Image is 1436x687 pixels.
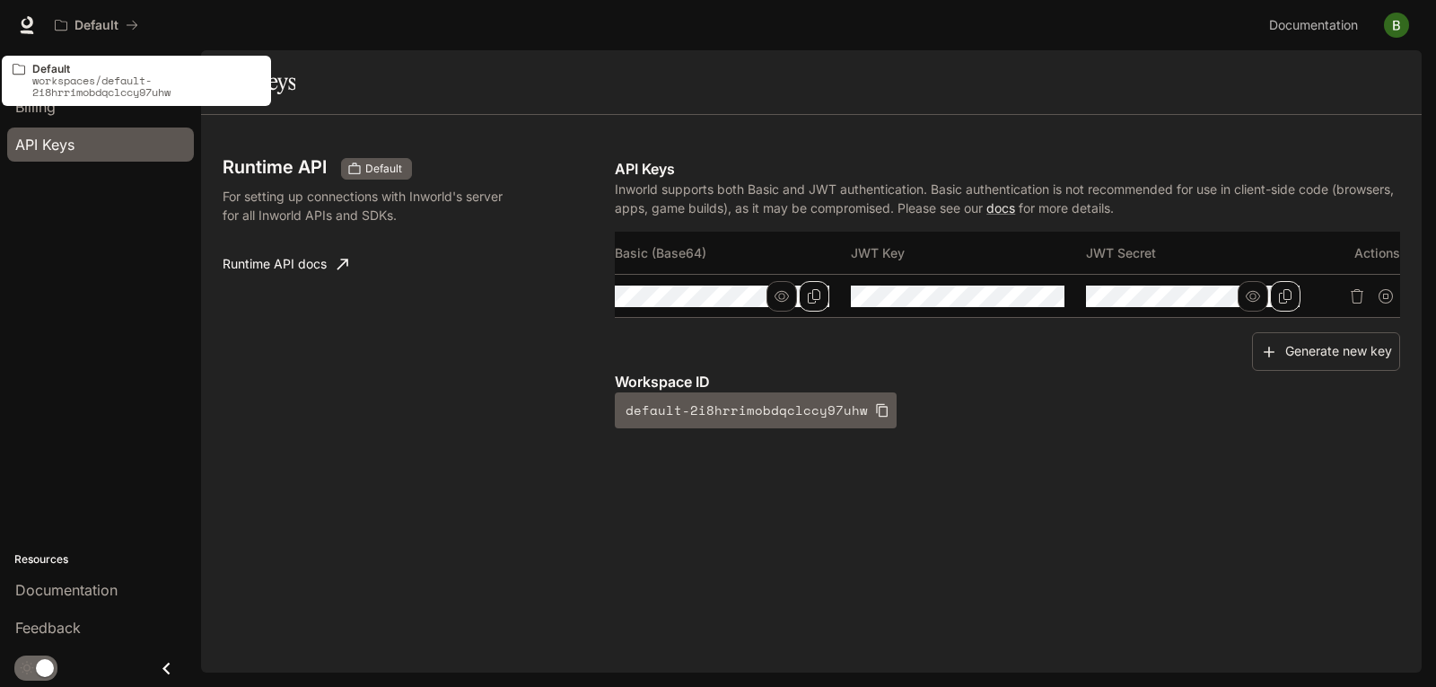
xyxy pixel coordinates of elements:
p: Workspace ID [615,371,1400,392]
p: For setting up connections with Inworld's server for all Inworld APIs and SDKs. [223,187,506,225]
img: User avatar [1384,13,1409,38]
th: Actions [1322,232,1400,275]
button: All workspaces [47,7,146,43]
p: API Keys [615,158,1400,180]
button: Generate new key [1252,332,1400,371]
p: Inworld supports both Basic and JWT authentication. Basic authentication is not recommended for u... [615,180,1400,217]
button: Suspend API key [1371,282,1400,311]
div: These keys will apply to your current workspace only [341,158,412,180]
a: Documentation [1262,7,1371,43]
a: Runtime API docs [215,246,355,282]
th: Basic (Base64) [615,232,850,275]
p: Default [32,63,260,75]
th: JWT Secret [1086,232,1321,275]
span: Default [358,161,409,177]
h3: Runtime API [223,158,327,176]
th: JWT Key [851,232,1086,275]
p: workspaces/default-2i8hrrimobdqclccy97uhw [32,75,260,98]
button: User avatar [1379,7,1414,43]
button: Delete API key [1343,282,1371,311]
p: Default [74,18,118,33]
a: docs [986,200,1015,216]
span: Documentation [1269,14,1358,37]
button: Copy Secret [1270,281,1300,312]
button: Copy Basic (Base64) [799,281,829,312]
button: default-2i8hrrimobdqclccy97uhw [615,392,897,428]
